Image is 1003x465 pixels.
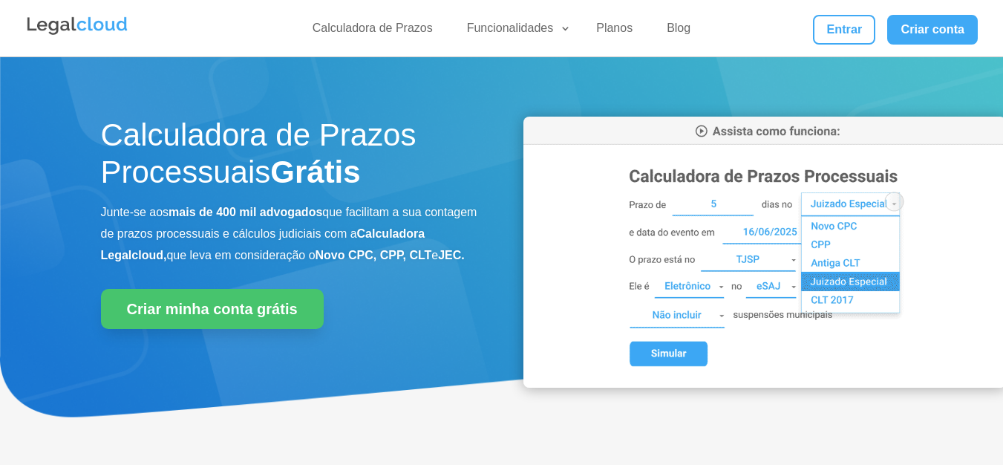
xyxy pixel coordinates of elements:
[101,117,480,199] h1: Calculadora de Prazos Processuais
[587,21,641,42] a: Planos
[458,21,572,42] a: Funcionalidades
[101,227,425,261] b: Calculadora Legalcloud,
[438,249,465,261] b: JEC.
[813,15,875,45] a: Entrar
[658,21,699,42] a: Blog
[25,27,129,39] a: Logo da Legalcloud
[169,206,322,218] b: mais de 400 mil advogados
[25,15,129,37] img: Legalcloud Logo
[887,15,978,45] a: Criar conta
[270,155,360,189] strong: Grátis
[304,21,442,42] a: Calculadora de Prazos
[101,289,324,329] a: Criar minha conta grátis
[316,249,432,261] b: Novo CPC, CPP, CLT
[101,202,480,266] p: Junte-se aos que facilitam a sua contagem de prazos processuais e cálculos judiciais com a que le...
